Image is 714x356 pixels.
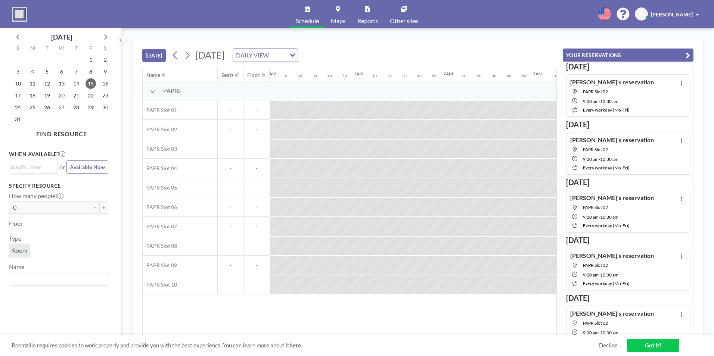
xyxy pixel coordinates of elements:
span: Sunday, August 17, 2025 [13,90,23,101]
div: 20 [477,74,481,78]
span: DAILY VIEW [235,50,270,60]
span: Monday, August 11, 2025 [27,78,38,89]
span: 9:00 AM [583,330,599,335]
span: PAPR Slot 08 [143,243,177,249]
span: 9:00 AM [583,272,599,278]
span: or [59,163,65,171]
div: 20 [387,74,392,78]
span: Saturday, August 9, 2025 [100,66,111,77]
span: Saturday, August 16, 2025 [100,78,111,89]
span: 10:30 AM [600,272,618,278]
span: Wednesday, August 27, 2025 [56,102,67,113]
span: Sunday, August 10, 2025 [13,78,23,89]
h3: [DATE] [566,235,690,245]
span: Friday, August 1, 2025 [86,54,96,65]
span: - [218,223,243,230]
h3: [DATE] [566,178,690,187]
span: - [599,99,600,104]
div: 10 [552,74,556,78]
span: PAPR Slot 02 [583,147,608,152]
span: Tuesday, August 26, 2025 [42,102,52,113]
span: - [599,156,600,162]
div: 10 [462,74,466,78]
label: Name [9,263,24,271]
div: Search for option [9,161,58,172]
span: Maps [331,18,345,24]
div: Floor [247,72,260,78]
span: PAPR Slot 04 [143,165,177,172]
div: Search for option [233,49,298,62]
h4: [PERSON_NAME]'s reservation [570,78,654,86]
span: Friday, August 15, 2025 [86,78,96,89]
a: Decline [599,342,618,349]
span: - [243,243,270,249]
span: Saturday, August 30, 2025 [100,102,111,113]
span: PAPR Slot 02 [143,126,177,133]
span: - [218,146,243,152]
span: Room [12,247,27,254]
span: Friday, August 29, 2025 [86,102,96,113]
div: 50 [342,74,347,78]
span: 10:30 AM [600,156,618,162]
span: Wednesday, August 13, 2025 [56,78,67,89]
span: PAPR Slot 02 [583,89,608,94]
span: - [218,165,243,172]
button: + [99,201,108,214]
div: Seats [221,72,233,78]
input: Search for option [10,163,53,171]
div: 30 [313,74,317,78]
span: PAPR Slot 02 [583,204,608,210]
span: every workday (Mo-Fri) [583,281,630,286]
span: PAPR Slot 02 [583,320,608,326]
div: S [98,44,112,54]
span: Thursday, August 28, 2025 [71,102,81,113]
span: Tuesday, August 5, 2025 [42,66,52,77]
span: Sunday, August 24, 2025 [13,102,23,113]
span: Saturday, August 2, 2025 [100,54,111,65]
span: Tuesday, August 19, 2025 [42,90,52,101]
span: Sunday, August 3, 2025 [13,66,23,77]
span: 10:30 AM [600,330,618,335]
span: - [218,262,243,269]
span: Friday, August 8, 2025 [86,66,96,77]
span: Wednesday, August 20, 2025 [56,90,67,101]
span: 9:00 AM [583,214,599,220]
span: PAPR Slot 10 [143,281,177,288]
span: Monday, August 18, 2025 [27,90,38,101]
div: T [40,44,55,54]
h3: [DATE] [566,62,690,71]
div: 1AM [354,71,363,76]
label: Type [9,235,21,242]
span: Friday, August 22, 2025 [86,90,96,101]
div: 40 [417,74,422,78]
span: PAPR Slot 02 [583,262,608,268]
span: 10:30 AM [600,99,618,104]
span: - [218,107,243,113]
button: YOUR RESERVATIONS [563,49,693,62]
div: 10 [372,74,377,78]
div: Name [146,72,160,78]
div: W [55,44,69,54]
h4: FIND RESOURCE [9,127,114,138]
span: - [599,272,600,278]
h3: [DATE] [566,293,690,303]
h4: [PERSON_NAME]'s reservation [570,136,654,144]
button: [DATE] [142,49,166,62]
span: [PERSON_NAME] [651,11,693,18]
h4: [PERSON_NAME]'s reservation [570,310,654,317]
span: 9:00 AM [583,156,599,162]
a: Got it! [627,339,679,352]
span: PAPR Slot 03 [143,146,177,152]
div: M [25,44,40,54]
div: S [11,44,25,54]
span: - [243,204,270,210]
span: Wednesday, August 6, 2025 [56,66,67,77]
span: PAPR Slot 07 [143,223,177,230]
span: Thursday, August 7, 2025 [71,66,81,77]
span: Schedule [296,18,319,24]
div: 2AM [443,71,453,76]
div: T [69,44,83,54]
span: - [218,204,243,210]
div: 12AM [264,71,276,76]
span: - [243,281,270,288]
